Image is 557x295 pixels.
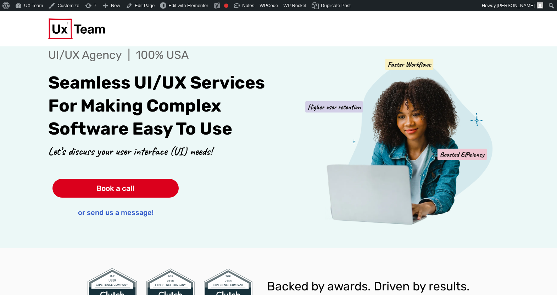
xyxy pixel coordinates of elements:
div: Focus keyphrase not set [224,4,228,8]
span: Book a call [96,185,135,192]
span: [PERSON_NAME] [497,3,535,8]
span: or send us a message! [53,203,179,222]
p: UI/UX Agency | 100% USA [48,46,279,63]
img: UX Team [48,18,105,39]
iframe: Chat Widget [522,261,557,295]
a: Book a call [52,179,179,198]
span: Backed by awards. Driven by results. [267,279,470,294]
p: Let’s discuss your user interface (UI) needs! [48,143,279,160]
span: Edit with Elementor [168,3,208,8]
h1: Seamless UI/UX Services For Making Complex Software Easy To Use [48,71,279,140]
